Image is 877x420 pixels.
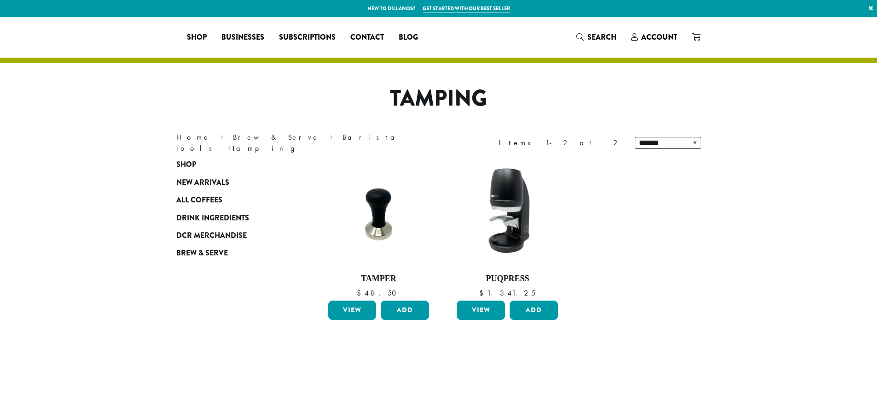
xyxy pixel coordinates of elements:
h4: Tamper [326,274,432,284]
a: View [457,301,505,320]
span: Businesses [221,32,264,43]
h4: PuqPress [454,274,560,284]
bdi: 48.50 [357,288,401,298]
a: Home [176,132,210,142]
span: Account [641,32,677,42]
span: Drink Ingredients [176,213,249,224]
img: PuqPress_Black-300x300.jpg [454,160,560,266]
a: Drink Ingredients [176,209,287,226]
span: Blog [399,32,418,43]
span: DCR Merchandise [176,230,247,242]
div: Items 1-2 of 2 [499,137,621,148]
span: Brew & Serve [176,248,228,259]
a: Brew & Serve [233,132,319,142]
a: Get started with our best seller [423,5,510,12]
a: Search [569,30,624,45]
nav: Breadcrumb [176,132,425,154]
bdi: 1,341.25 [479,288,535,298]
a: PuqPress $1,341.25 [454,160,560,297]
span: $ [479,288,487,298]
span: › [228,140,231,154]
span: Shop [176,159,196,171]
h1: Tamping [169,85,708,112]
span: Shop [187,32,207,43]
a: Shop [180,30,214,45]
span: › [220,129,223,143]
a: New Arrivals [176,174,287,191]
a: Brew & Serve [176,244,287,262]
span: Subscriptions [279,32,336,43]
span: Contact [350,32,384,43]
a: Shop [176,156,287,173]
a: DCR Merchandise [176,227,287,244]
span: New Arrivals [176,177,229,189]
span: Search [587,32,616,42]
a: View [328,301,377,320]
span: All Coffees [176,195,222,206]
button: Add [381,301,429,320]
span: $ [357,288,365,298]
img: Tamper-300x300.jpg [325,160,431,266]
a: All Coffees [176,191,287,209]
a: Tamper $48.50 [326,160,432,297]
button: Add [510,301,558,320]
span: › [330,129,333,143]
